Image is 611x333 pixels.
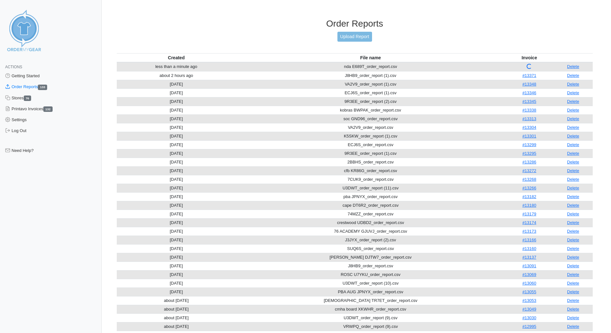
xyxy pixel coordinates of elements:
[567,307,579,312] a: Delete
[236,192,505,201] td: pba JPNYX_order_report.csv
[117,149,236,158] td: [DATE]
[236,270,505,279] td: ROSC U7YKU_order_report.csv
[522,186,536,190] a: #13266
[236,158,505,166] td: 2BBHS_order_report.csv
[236,62,505,71] td: nda E689T_order_report.csv
[522,90,536,95] a: #13346
[567,203,579,208] a: Delete
[236,88,505,97] td: ECJ6S_order_report (1).csv
[522,151,536,156] a: #13295
[567,90,579,95] a: Delete
[567,246,579,251] a: Delete
[567,237,579,242] a: Delete
[236,201,505,210] td: cape DT6R2_order_report.csv
[522,108,536,112] a: #13338
[522,142,536,147] a: #13299
[522,246,536,251] a: #13160
[117,106,236,114] td: [DATE]
[522,177,536,182] a: #13268
[567,108,579,112] a: Delete
[117,305,236,313] td: about [DATE]
[567,186,579,190] a: Delete
[522,134,536,138] a: #13301
[117,140,236,149] td: [DATE]
[117,88,236,97] td: [DATE]
[567,298,579,303] a: Delete
[117,71,236,80] td: about 2 hours ago
[117,236,236,244] td: [DATE]
[567,177,579,182] a: Delete
[236,305,505,313] td: cmha board XKWHR_order_report.csv
[522,289,536,294] a: #13055
[117,262,236,270] td: [DATE]
[522,168,536,173] a: #13272
[117,80,236,88] td: [DATE]
[236,253,505,262] td: [PERSON_NAME] DJTW7_order_report.csv
[117,227,236,236] td: [DATE]
[567,281,579,286] a: Delete
[567,116,579,121] a: Delete
[236,227,505,236] td: 76 ACADEMY GJUVJ_order_report.csv
[117,287,236,296] td: [DATE]
[567,324,579,329] a: Delete
[236,210,505,218] td: 74MZZ_order_report.csv
[337,32,372,42] a: Upload Report
[567,194,579,199] a: Delete
[522,99,536,104] a: #13345
[117,322,236,331] td: about [DATE]
[522,194,536,199] a: #13182
[117,97,236,106] td: [DATE]
[567,73,579,78] a: Delete
[236,262,505,270] td: J8HB9_order_report.csv
[236,80,505,88] td: VA2V9_order_report (1).csv
[522,212,536,216] a: #13179
[236,123,505,132] td: VA2V9_order_report.csv
[38,85,47,90] span: 133
[236,71,505,80] td: J8HB9_order_report (1).csv
[522,116,536,121] a: #13313
[117,166,236,175] td: [DATE]
[522,125,536,130] a: #13304
[236,296,505,305] td: [DEMOGRAPHIC_DATA] TR7ET_order_report.csv
[522,272,536,277] a: #13069
[117,123,236,132] td: [DATE]
[522,237,536,242] a: #13166
[117,218,236,227] td: [DATE]
[567,82,579,87] a: Delete
[522,263,536,268] a: #13091
[567,263,579,268] a: Delete
[236,244,505,253] td: SUQ6S_order_report.csv
[522,203,536,208] a: #13180
[522,298,536,303] a: #13053
[236,53,505,62] th: File name
[567,315,579,320] a: Delete
[117,253,236,262] td: [DATE]
[567,134,579,138] a: Delete
[117,18,593,29] h3: Order Reports
[236,132,505,140] td: K5SKW_order_report (1).csv
[117,114,236,123] td: [DATE]
[236,114,505,123] td: soc GND96_order_report.csv
[505,53,554,62] th: Invoice
[117,244,236,253] td: [DATE]
[236,218,505,227] td: crestwood UDBD2_order_report.csv
[567,142,579,147] a: Delete
[236,287,505,296] td: PBA AUG JPNYX_order_report.csv
[5,65,22,69] span: Actions
[567,151,579,156] a: Delete
[117,184,236,192] td: [DATE]
[236,166,505,175] td: cfb KR86G_order_report.csv
[117,201,236,210] td: [DATE]
[236,184,505,192] td: U3DWT_order_report (11).csv
[236,140,505,149] td: ECJ6S_order_report.csv
[117,270,236,279] td: [DATE]
[236,97,505,106] td: 9R3EE_order_report (2).csv
[522,220,536,225] a: #13174
[117,158,236,166] td: [DATE]
[236,149,505,158] td: 9R3EE_order_report (1).csv
[567,272,579,277] a: Delete
[522,315,536,320] a: #13030
[522,307,536,312] a: #13049
[567,168,579,173] a: Delete
[567,212,579,216] a: Delete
